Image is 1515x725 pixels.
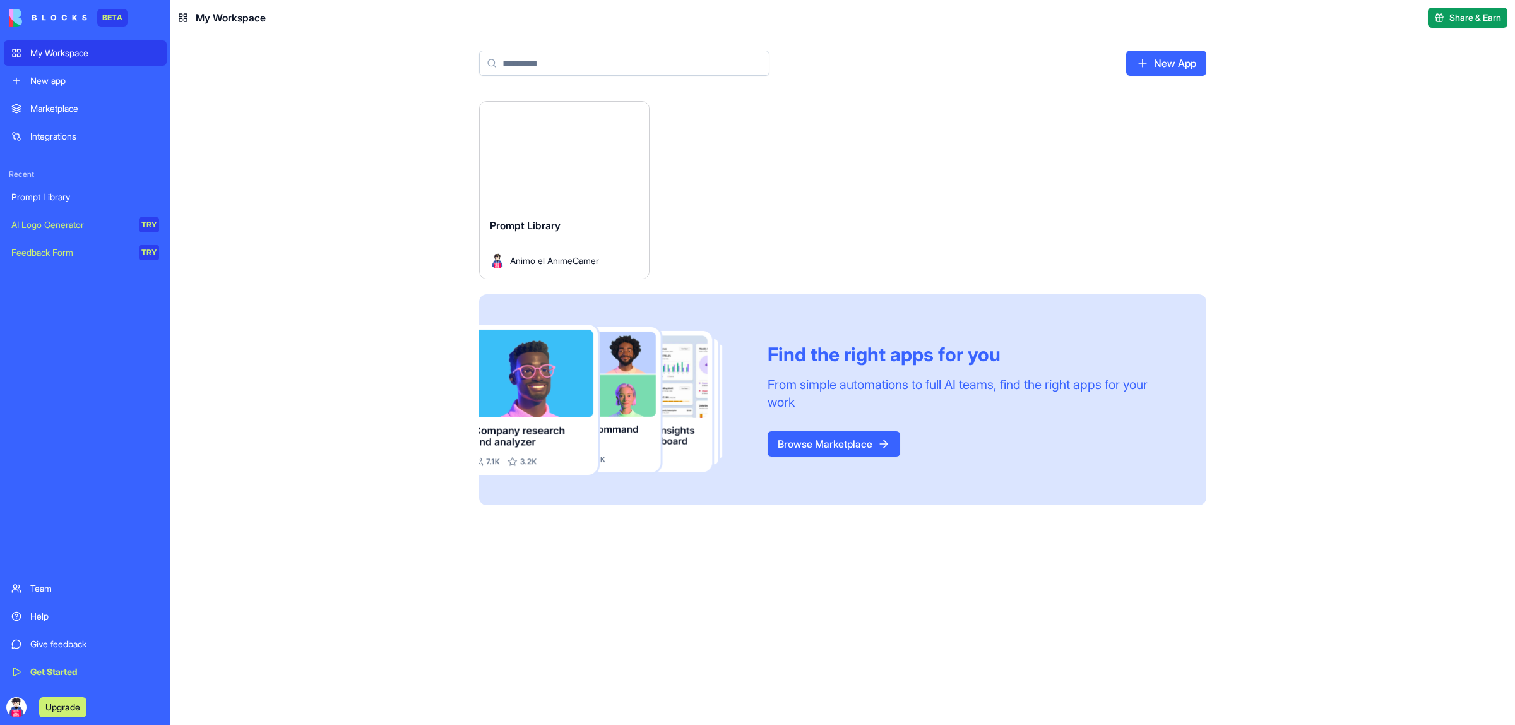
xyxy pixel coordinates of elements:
img: logo [9,9,87,27]
a: Team [4,576,167,601]
a: Prompt Library [4,184,167,210]
a: New App [1126,51,1206,76]
div: Feedback Form [11,246,130,259]
img: Avatar [490,253,505,268]
div: AI Logo Generator [11,219,130,231]
a: Upgrade [39,700,86,713]
a: Integrations [4,124,167,149]
div: BETA [97,9,128,27]
a: Browse Marketplace [768,431,900,457]
a: Give feedback [4,632,167,657]
span: Animo el AnimeGamer [510,254,599,267]
a: Feedback FormTRY [4,240,167,265]
a: Prompt LibraryAvatarAnimo el AnimeGamer [479,101,650,279]
a: Marketplace [4,96,167,121]
div: TRY [139,245,159,260]
a: BETA [9,9,128,27]
div: TRY [139,217,159,232]
a: My Workspace [4,40,167,66]
span: Prompt Library [490,219,561,232]
img: Frame_181_egmpey.png [479,325,747,476]
a: New app [4,68,167,93]
a: AI Logo GeneratorTRY [4,212,167,237]
div: Give feedback [30,638,159,650]
button: Upgrade [39,697,86,717]
div: Prompt Library [11,191,159,203]
a: Help [4,604,167,629]
span: Share & Earn [1449,11,1501,24]
div: My Workspace [30,47,159,59]
div: From simple automations to full AI teams, find the right apps for your work [768,376,1176,411]
a: Get Started [4,659,167,685]
div: Team [30,582,159,595]
div: Marketplace [30,102,159,115]
span: My Workspace [196,10,266,25]
div: Help [30,610,159,623]
div: Integrations [30,130,159,143]
div: Find the right apps for you [768,343,1176,366]
div: New app [30,75,159,87]
button: Share & Earn [1428,8,1507,28]
div: Get Started [30,666,159,678]
img: ACg8ocKqgQ59wAqeaR-2scDtqe7u8CYRTNIq94FtC3oB8iSVN2qKHafs=s96-c [6,697,27,717]
span: Recent [4,169,167,179]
